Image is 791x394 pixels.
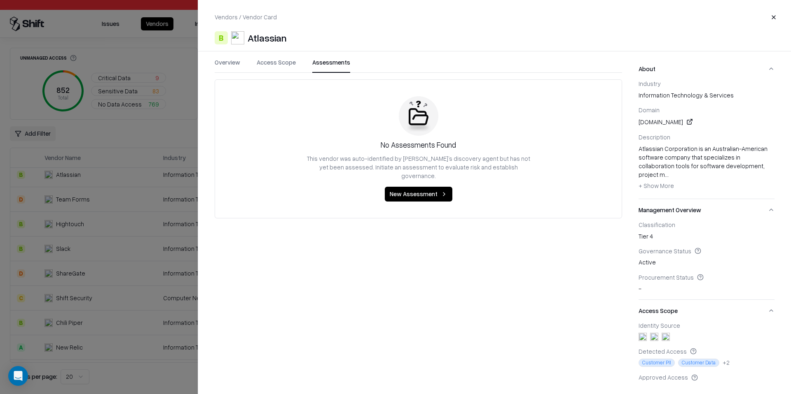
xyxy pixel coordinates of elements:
div: - [639,273,775,293]
div: Domain [639,106,775,114]
div: Industry [639,80,775,87]
div: Classification [639,221,775,228]
div: Active [639,247,775,267]
div: Detected Access [639,348,775,355]
div: Approved Access [639,373,775,381]
div: About [639,80,775,199]
span: information technology & services [639,91,775,100]
span: + Show More [639,182,674,189]
img: Atlassian [231,31,244,44]
div: Atlassian [248,31,287,44]
button: Access Scope [639,300,775,322]
div: [DOMAIN_NAME] [639,117,775,127]
div: + 2 [723,358,730,367]
button: New Assessment [385,187,452,202]
div: Governance Status [639,247,775,255]
div: B [215,31,228,44]
span: ... [665,171,669,178]
img: microsoft365.com [650,333,658,341]
p: Vendors / Vendor Card [215,13,277,21]
span: Customer PII [639,359,675,367]
div: Description [639,133,775,141]
img: entra.microsoft.com [639,333,647,341]
div: This vendor was auto-identified by [PERSON_NAME]’s discovery agent but has not yet been assessed.... [303,154,534,180]
div: Atlassian Corporation is an Australian-American software company that specializes in collaboratio... [639,144,775,192]
span: Customer Data [678,359,719,367]
button: Assessments [312,58,350,73]
button: Overview [215,58,240,73]
div: Identity Source [639,322,775,329]
button: Management Overview [639,199,775,221]
div: Management Overview [639,221,775,299]
img: okta.com [662,333,670,341]
button: + Show More [639,179,674,192]
div: Procurement Status [639,273,775,281]
div: Tier 4 [639,221,775,241]
button: +2 [723,358,730,367]
div: No Assessments Found [381,139,456,151]
button: About [639,58,775,80]
button: Access Scope [257,58,296,73]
